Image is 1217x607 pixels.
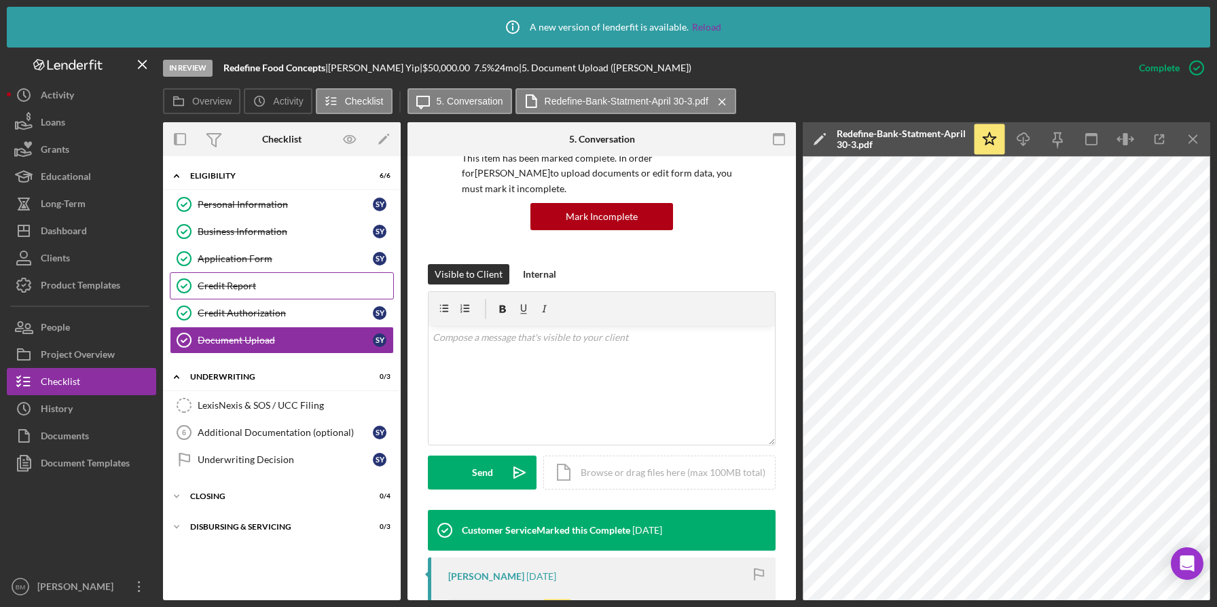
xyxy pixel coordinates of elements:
div: Credit Authorization [198,308,373,318]
div: Product Templates [41,272,120,302]
div: Personal Information [198,199,373,210]
button: Mark Incomplete [530,203,673,230]
div: Visible to Client [435,264,503,284]
div: S Y [373,225,386,238]
tspan: 6 [182,428,186,437]
button: Grants [7,136,156,163]
div: Customer Service Marked this Complete [462,525,630,536]
div: $50,000.00 [422,62,474,73]
div: Eligibility [190,172,357,180]
button: Project Overview [7,341,156,368]
button: Internal [516,264,563,284]
div: Complete [1139,54,1180,81]
button: Checklist [7,368,156,395]
div: Documents [41,422,89,453]
p: This item has been marked complete. In order for [PERSON_NAME] to upload documents or edit form d... [462,151,742,196]
b: Redefine Food Concepts [223,62,325,73]
button: Activity [7,81,156,109]
div: History [41,395,73,426]
div: Checklist [262,134,302,145]
button: Document Templates [7,449,156,477]
div: Document Templates [41,449,130,480]
button: Dashboard [7,217,156,244]
div: People [41,314,70,344]
button: People [7,314,156,341]
label: Checklist [345,96,384,107]
div: Business Information [198,226,373,237]
div: 0 / 3 [366,373,390,381]
div: S Y [373,453,386,466]
div: Checklist [41,368,80,399]
div: Internal [523,264,556,284]
label: Redefine-Bank-Statment-April 30-3.pdf [545,96,708,107]
div: [PERSON_NAME] Yip | [328,62,422,73]
div: 0 / 4 [366,492,390,500]
time: 2025-08-07 20:38 [632,525,662,536]
label: Overview [192,96,232,107]
button: Visible to Client [428,264,509,284]
div: Credit Report [198,280,393,291]
div: Redefine-Bank-Statment-April 30-3.pdf [837,128,966,150]
button: Documents [7,422,156,449]
div: Long-Term [41,190,86,221]
div: | 5. Document Upload ([PERSON_NAME]) [519,62,691,73]
a: LexisNexis & SOS / UCC Filing [170,392,394,419]
div: S Y [373,198,386,211]
div: Project Overview [41,341,115,371]
div: Activity [41,81,74,112]
div: 0 / 3 [366,523,390,531]
button: Clients [7,244,156,272]
div: 6 / 6 [366,172,390,180]
div: Application Form [198,253,373,264]
div: Underwriting Decision [198,454,373,465]
div: Clients [41,244,70,275]
a: Personal InformationSY [170,191,394,218]
div: LexisNexis & SOS / UCC Filing [198,400,393,411]
div: Send [472,456,493,490]
label: Activity [273,96,303,107]
div: Educational [41,163,91,194]
div: Disbursing & Servicing [190,523,357,531]
div: Open Intercom Messenger [1171,547,1203,580]
a: Credit Report [170,272,394,299]
a: Document UploadSY [170,327,394,354]
button: Loans [7,109,156,136]
div: In Review [163,60,213,77]
div: Mark Incomplete [566,203,638,230]
div: Dashboard [41,217,87,248]
div: S Y [373,333,386,347]
a: Application FormSY [170,245,394,272]
div: S Y [373,426,386,439]
a: Educational [7,163,156,190]
div: S Y [373,306,386,320]
button: Long-Term [7,190,156,217]
button: History [7,395,156,422]
button: Overview [163,88,240,114]
div: S Y [373,252,386,265]
button: Product Templates [7,272,156,299]
a: Business InformationSY [170,218,394,245]
button: BM[PERSON_NAME] [7,573,156,600]
div: A new version of lenderfit is available. [496,10,721,44]
a: Underwriting DecisionSY [170,446,394,473]
a: Reload [692,22,721,33]
label: 5. Conversation [437,96,503,107]
div: | [223,62,328,73]
div: Underwriting [190,373,357,381]
div: 5. Conversation [569,134,635,145]
div: Loans [41,109,65,139]
div: Closing [190,492,357,500]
